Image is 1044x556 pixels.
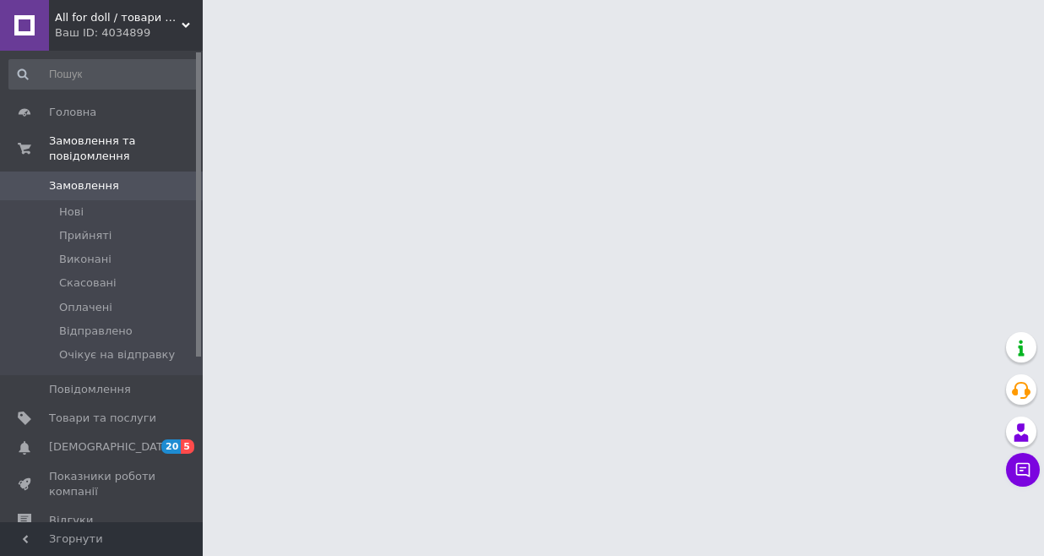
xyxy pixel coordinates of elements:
span: Виконані [59,252,111,267]
div: Ваш ID: 4034899 [55,25,203,41]
span: Відправлено [59,324,133,339]
span: All for doll / товари для рукоділля [55,10,182,25]
button: Чат з покупцем [1006,453,1040,487]
span: Товари та послуги [49,411,156,426]
span: Показники роботи компанії [49,469,156,499]
span: Очікує на відправку [59,347,175,362]
span: 5 [181,439,194,454]
span: Нові [59,204,84,220]
span: Оплачені [59,300,112,315]
span: Відгуки [49,513,93,528]
span: [DEMOGRAPHIC_DATA] [49,439,174,455]
input: Пошук [8,59,199,90]
span: Замовлення [49,178,119,194]
span: Повідомлення [49,382,131,397]
span: 20 [161,439,181,454]
span: Замовлення та повідомлення [49,134,203,164]
span: Прийняті [59,228,111,243]
span: Головна [49,105,96,120]
span: Скасовані [59,275,117,291]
